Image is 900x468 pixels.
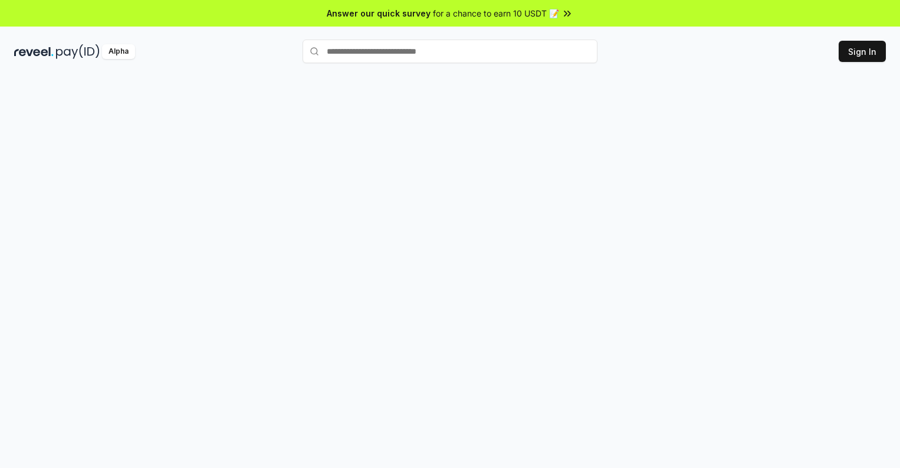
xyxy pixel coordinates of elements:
[433,7,559,19] span: for a chance to earn 10 USDT 📝
[56,44,100,59] img: pay_id
[327,7,431,19] span: Answer our quick survey
[839,41,886,62] button: Sign In
[14,44,54,59] img: reveel_dark
[102,44,135,59] div: Alpha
